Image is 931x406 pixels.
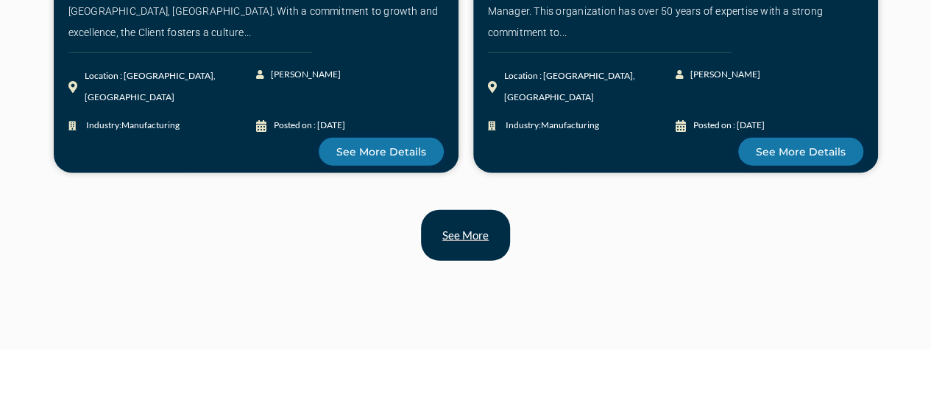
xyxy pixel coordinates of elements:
a: [PERSON_NAME] [676,64,770,85]
span: [PERSON_NAME] [687,64,760,85]
div: Posted on : [DATE] [274,115,345,136]
span: [PERSON_NAME] [267,64,341,85]
span: See more [442,230,489,241]
span: Industry: [502,115,599,136]
span: See More Details [756,147,846,157]
a: Industry:Manufacturing [68,115,256,136]
a: See More Details [319,138,444,166]
span: Manufacturing [121,119,180,130]
div: Location : [GEOGRAPHIC_DATA], [GEOGRAPHIC_DATA] [85,66,256,108]
div: Location : [GEOGRAPHIC_DATA], [GEOGRAPHIC_DATA] [504,66,676,108]
span: Manufacturing [541,119,599,130]
a: [PERSON_NAME] [256,64,350,85]
span: Industry: [82,115,180,136]
div: Posted on : [DATE] [693,115,765,136]
span: See More Details [336,147,426,157]
a: See more [421,210,510,261]
a: See More Details [738,138,863,166]
a: Industry:Manufacturing [488,115,676,136]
